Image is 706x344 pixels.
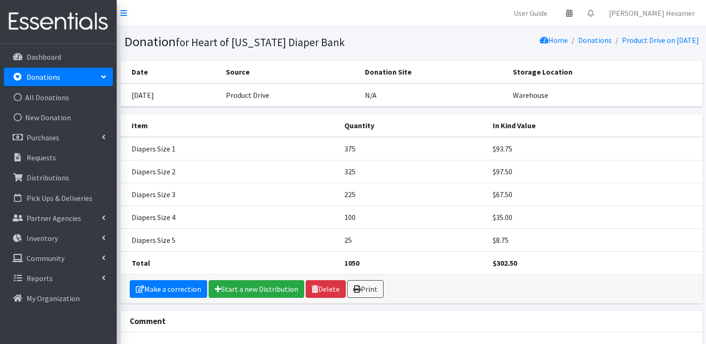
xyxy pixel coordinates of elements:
[27,274,53,283] p: Reports
[4,6,113,37] img: HumanEssentials
[27,294,80,303] p: My Organization
[27,213,81,223] p: Partner Agencies
[4,48,113,66] a: Dashboard
[132,258,150,268] strong: Total
[540,35,568,45] a: Home
[120,228,339,251] td: Diapers Size 5
[176,35,345,49] small: for Heart of [US_STATE] Diaper Bank
[339,137,487,160] td: 375
[120,183,339,206] td: Diapers Size 3
[306,280,346,298] a: Delete
[130,316,166,326] strong: Comment
[347,280,384,298] a: Print
[27,254,64,263] p: Community
[120,160,339,183] td: Diapers Size 2
[27,133,59,142] p: Purchases
[124,34,408,50] h1: Donation
[4,68,113,86] a: Donations
[507,83,703,107] td: Warehouse
[4,249,113,268] a: Community
[120,61,220,83] th: Date
[4,168,113,187] a: Distributions
[339,183,487,206] td: 225
[487,137,703,160] td: $93.75
[487,183,703,206] td: $67.50
[487,206,703,228] td: $35.00
[339,206,487,228] td: 100
[4,229,113,248] a: Inventory
[120,206,339,228] td: Diapers Size 4
[27,173,69,182] p: Distributions
[359,83,507,107] td: N/A
[220,83,360,107] td: Product Drive
[4,88,113,107] a: All Donations
[339,228,487,251] td: 25
[4,189,113,207] a: Pick Ups & Deliveries
[27,153,56,162] p: Requests
[4,209,113,227] a: Partner Agencies
[220,61,360,83] th: Source
[344,258,359,268] strong: 1050
[507,61,703,83] th: Storage Location
[506,4,555,22] a: User Guide
[27,52,61,62] p: Dashboard
[120,137,339,160] td: Diapers Size 1
[339,160,487,183] td: 325
[120,114,339,137] th: Item
[578,35,612,45] a: Donations
[493,258,517,268] strong: $302.50
[4,148,113,167] a: Requests
[359,61,507,83] th: Donation Site
[487,228,703,251] td: $8.75
[622,35,699,45] a: Product Drive on [DATE]
[27,193,92,203] p: Pick Ups & Deliveries
[27,234,58,243] p: Inventory
[4,289,113,308] a: My Organization
[601,4,702,22] a: [PERSON_NAME] Hexamer
[209,280,304,298] a: Start a new Distribution
[4,269,113,288] a: Reports
[4,128,113,147] a: Purchases
[4,108,113,127] a: New Donation
[487,114,703,137] th: In Kind Value
[487,160,703,183] td: $97.50
[27,72,60,82] p: Donations
[130,280,207,298] a: Make a correction
[120,83,220,107] td: [DATE]
[339,114,487,137] th: Quantity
